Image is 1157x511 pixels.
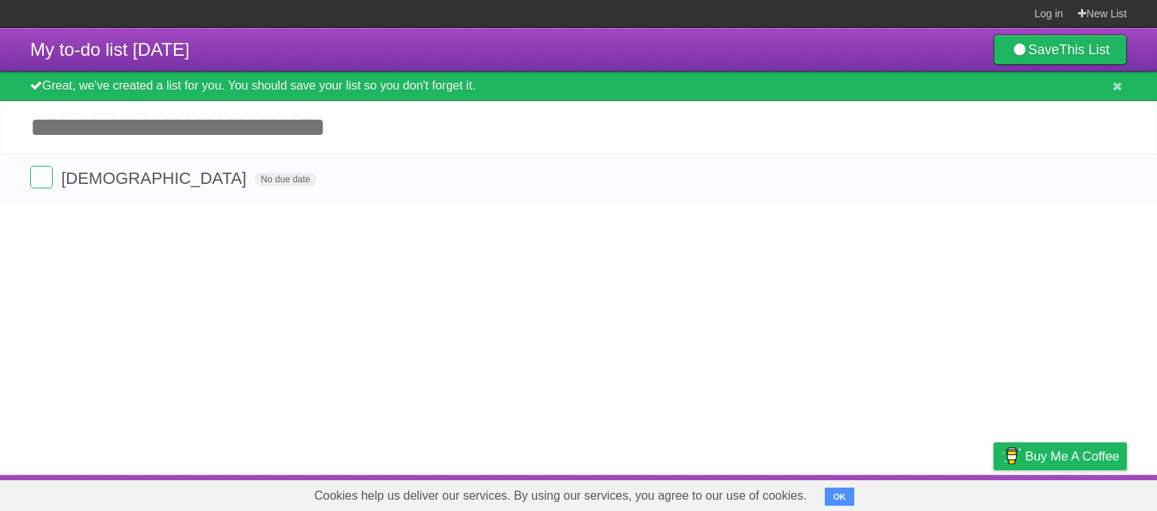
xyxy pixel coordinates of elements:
[30,166,53,188] label: Done
[994,35,1127,65] a: SaveThis List
[299,481,822,511] span: Cookies help us deliver our services. By using our services, you agree to our use of cookies.
[974,479,1013,507] a: Privacy
[1059,42,1110,57] b: This List
[255,173,316,186] span: No due date
[923,479,956,507] a: Terms
[825,488,854,506] button: OK
[1001,443,1021,469] img: Buy me a coffee
[30,39,190,60] span: My to-do list [DATE]
[843,479,904,507] a: Developers
[793,479,825,507] a: About
[61,169,250,188] span: [DEMOGRAPHIC_DATA]
[994,442,1127,470] a: Buy me a coffee
[1025,443,1119,470] span: Buy me a coffee
[1032,479,1127,507] a: Suggest a feature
